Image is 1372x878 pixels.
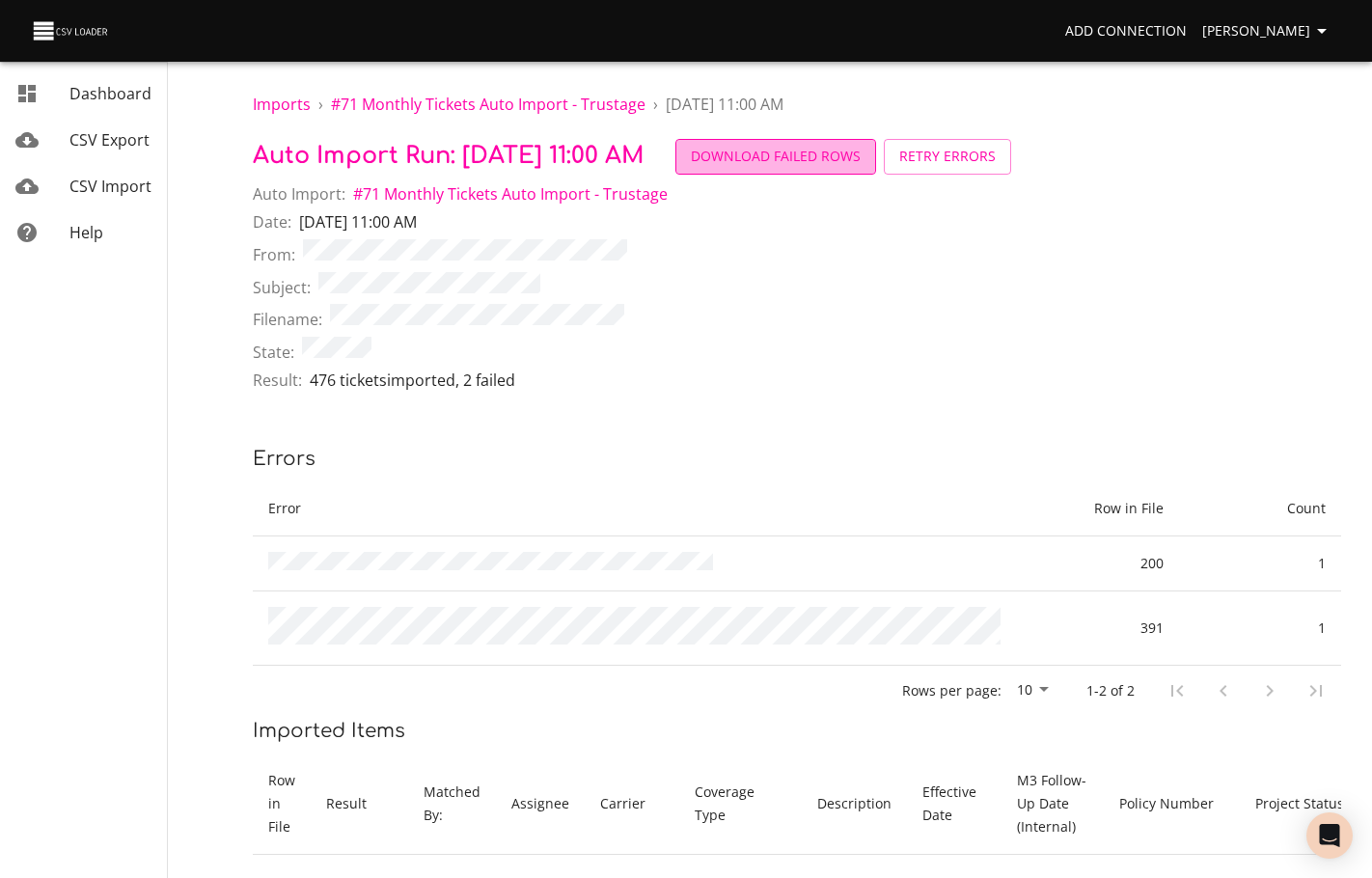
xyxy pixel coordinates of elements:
span: Add Connection [1065,19,1187,43]
th: Assignee [496,754,585,855]
p: Rows per page: [902,681,1002,700]
p: [DATE] 11:00 AM [299,210,417,233]
div: 10 [1009,676,1056,705]
p: 476 tickets imported , 2 failed [310,369,515,392]
th: Coverage Type [679,754,802,855]
td: 200 [1017,536,1179,591]
th: Carrier [585,754,679,855]
td: 1 [1179,536,1341,591]
th: Matched By: [408,754,496,855]
span: # 71 Monthly Tickets Auto Import - Trustage [331,94,645,115]
span: Retry Errors [899,145,996,169]
th: Result [311,754,408,855]
span: Filename: [253,308,322,331]
span: [DATE] 11:00 AM [666,94,783,115]
button: Download Failed Rows [675,139,876,175]
button: [PERSON_NAME] [1194,14,1341,49]
span: # 71 Monthly Tickets Auto Import - Trustage [353,183,668,205]
a: #71 Monthly Tickets Auto Import - Trustage [353,183,668,205]
span: Dashboard [69,83,151,104]
th: M3 Follow-Up Date (Internal) [1002,754,1104,855]
span: Auto Import: [253,182,345,206]
td: 1 [1179,591,1341,666]
p: 1-2 of 2 [1086,681,1135,700]
span: Auto Import Run: [DATE] 11:00 AM [253,143,645,169]
button: Retry Errors [884,139,1011,175]
span: From: [253,243,295,266]
span: Help [69,222,103,243]
li: › [318,93,323,116]
span: Result: [253,369,302,392]
img: CSV Loader [31,17,112,44]
span: State: [253,341,294,364]
span: Date: [253,210,291,233]
div: Open Intercom Messenger [1306,812,1353,859]
span: CSV Import [69,176,151,197]
span: [PERSON_NAME] [1202,19,1333,43]
span: Download Failed Rows [691,145,861,169]
th: Error [253,481,1017,536]
th: Effective Date [907,754,1002,855]
span: Errors [253,448,316,470]
a: Imports [253,94,311,115]
th: Count [1179,481,1341,536]
th: Row in File [253,754,311,855]
span: Imported Items [253,720,405,742]
li: › [653,93,658,116]
span: CSV Export [69,129,150,151]
span: Subject: [253,276,311,299]
th: Policy Number [1104,754,1240,855]
th: Row in File [1017,481,1179,536]
th: Description [802,754,907,855]
a: Add Connection [1057,14,1194,49]
td: 391 [1017,591,1179,666]
a: #71 Monthly Tickets Auto Import - Trustage [331,94,645,115]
